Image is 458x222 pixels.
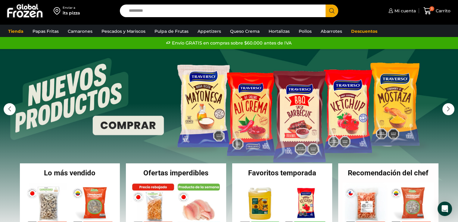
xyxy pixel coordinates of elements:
h2: Favoritos temporada [232,169,332,177]
div: Enviar a [63,6,80,10]
span: 3 [429,6,434,11]
div: Previous slide [4,103,16,115]
a: Tienda [5,26,26,37]
h2: Ofertas imperdibles [126,169,226,177]
a: Queso Crema [227,26,263,37]
div: Open Intercom Messenger [438,202,452,216]
a: Pollos [296,26,315,37]
h2: Lo más vendido [20,169,120,177]
div: Next slide [442,103,454,115]
span: Mi cuenta [393,8,416,14]
a: Pulpa de Frutas [151,26,192,37]
button: Search button [326,5,338,17]
a: Appetizers [195,26,224,37]
a: Hortalizas [266,26,293,37]
a: Abarrotes [318,26,345,37]
a: Descuentos [348,26,380,37]
span: Carrito [434,8,450,14]
div: its pizza [63,10,80,16]
a: Mi cuenta [387,5,416,17]
a: 3 Carrito [422,4,452,18]
a: Camarones [65,26,95,37]
img: address-field-icon.svg [54,6,63,16]
a: Papas Fritas [30,26,62,37]
a: Pescados y Mariscos [98,26,148,37]
h2: Recomendación del chef [338,169,438,177]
